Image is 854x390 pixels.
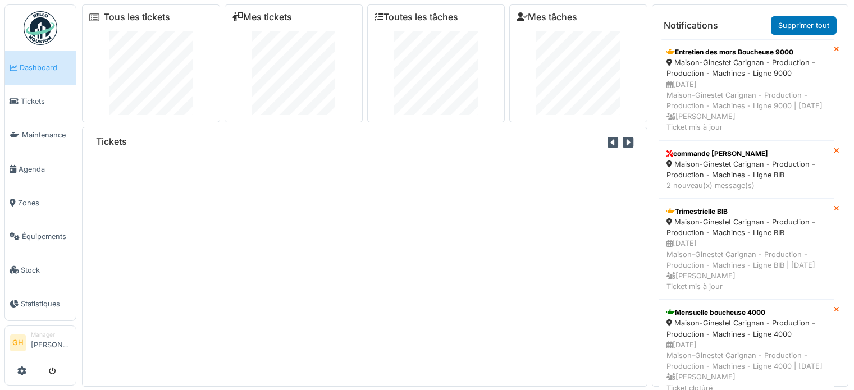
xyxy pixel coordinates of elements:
a: Stock [5,253,76,287]
a: Dashboard [5,51,76,85]
a: Tous les tickets [104,12,170,22]
a: Maintenance [5,118,76,152]
a: Mes tâches [517,12,577,22]
div: Manager [31,331,71,339]
div: [DATE] Maison-Ginestet Carignan - Production - Production - Machines - Ligne 9000 | [DATE] [PERSO... [666,79,826,133]
span: Dashboard [20,62,71,73]
div: Entretien des mors Boucheuse 9000 [666,47,826,57]
li: [PERSON_NAME] [31,331,71,355]
span: Tickets [21,96,71,107]
a: Toutes les tâches [375,12,458,22]
span: Maintenance [22,130,71,140]
a: Zones [5,186,76,219]
a: Trimestrielle BIB Maison-Ginestet Carignan - Production - Production - Machines - Ligne BIB [DATE... [659,199,834,300]
div: Maison-Ginestet Carignan - Production - Production - Machines - Ligne 4000 [666,318,826,339]
div: Maison-Ginestet Carignan - Production - Production - Machines - Ligne BIB [666,159,826,180]
span: Stock [21,265,71,276]
a: GH Manager[PERSON_NAME] [10,331,71,357]
a: Supprimer tout [771,16,837,35]
div: Maison-Ginestet Carignan - Production - Production - Machines - Ligne BIB [666,217,826,238]
div: Mensuelle boucheuse 4000 [666,308,826,318]
a: Entretien des mors Boucheuse 9000 Maison-Ginestet Carignan - Production - Production - Machines -... [659,39,834,140]
div: 2 nouveau(x) message(s) [666,180,826,191]
li: GH [10,334,26,351]
a: Statistiques [5,287,76,320]
span: Agenda [19,164,71,175]
h6: Notifications [664,20,718,31]
a: Mes tickets [232,12,292,22]
a: Tickets [5,85,76,118]
a: Équipements [5,219,76,253]
span: Statistiques [21,299,71,309]
img: Badge_color-CXgf-gQk.svg [24,11,57,45]
div: commande [PERSON_NAME] [666,149,826,159]
div: Trimestrielle BIB [666,207,826,217]
div: [DATE] Maison-Ginestet Carignan - Production - Production - Machines - Ligne BIB | [DATE] [PERSON... [666,238,826,292]
a: commande [PERSON_NAME] Maison-Ginestet Carignan - Production - Production - Machines - Ligne BIB ... [659,141,834,199]
a: Agenda [5,152,76,186]
div: Maison-Ginestet Carignan - Production - Production - Machines - Ligne 9000 [666,57,826,79]
span: Équipements [22,231,71,242]
h6: Tickets [96,136,127,147]
span: Zones [18,198,71,208]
